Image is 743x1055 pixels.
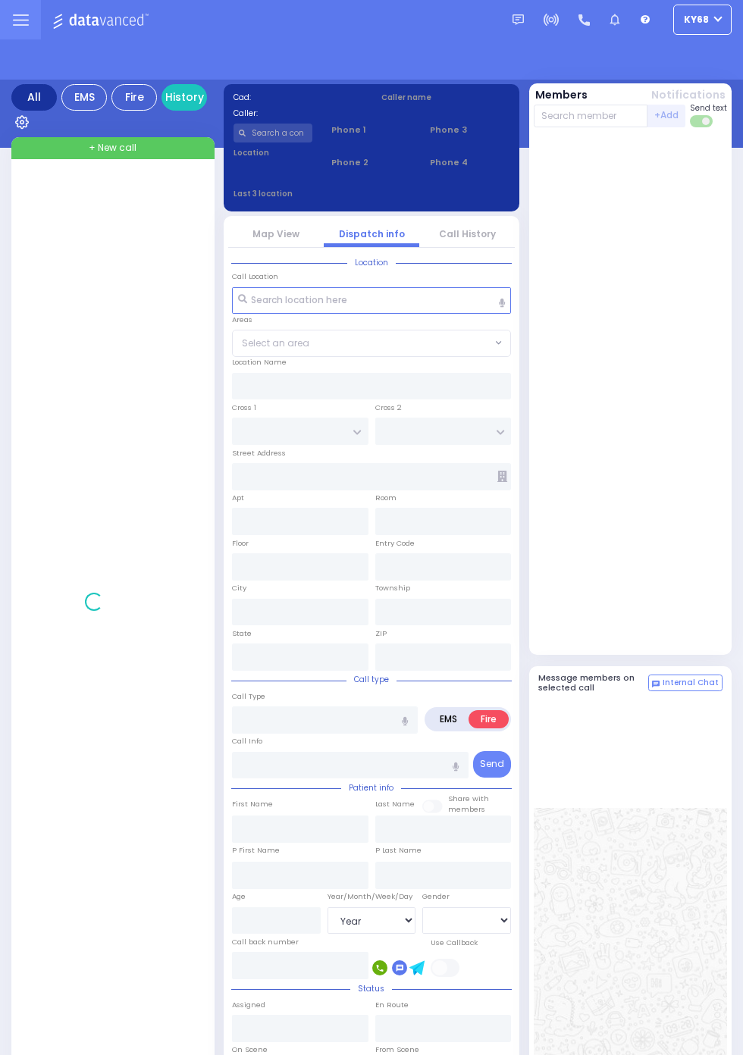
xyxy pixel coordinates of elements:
[673,5,732,35] button: ky68
[375,583,410,593] label: Township
[375,1000,409,1010] label: En Route
[538,673,649,693] h5: Message members on selected call
[232,799,273,809] label: First Name
[375,628,387,639] label: ZIP
[448,804,485,814] span: members
[232,891,246,902] label: Age
[341,782,401,794] span: Patient info
[232,845,280,856] label: P First Name
[232,538,249,549] label: Floor
[428,710,469,728] label: EMS
[663,678,719,688] span: Internal Chat
[535,87,588,103] button: Members
[232,937,299,947] label: Call back number
[690,102,727,114] span: Send text
[690,114,714,129] label: Turn off text
[234,147,313,158] label: Location
[232,402,256,413] label: Cross 1
[252,227,299,240] a: Map View
[232,628,252,639] label: State
[430,156,509,169] span: Phone 4
[346,674,397,685] span: Call type
[430,124,509,136] span: Phone 3
[422,891,450,902] label: Gender
[11,84,57,111] div: All
[232,315,252,325] label: Areas
[232,736,262,747] label: Call Info
[234,188,372,199] label: Last 3 location
[232,493,244,503] label: Apt
[339,227,405,240] a: Dispatch info
[331,156,411,169] span: Phone 2
[234,108,362,119] label: Caller:
[52,11,153,30] img: Logo
[375,799,415,809] label: Last Name
[651,87,726,103] button: Notifications
[111,84,157,111] div: Fire
[375,845,422,856] label: P Last Name
[232,691,265,702] label: Call Type
[534,105,648,127] input: Search member
[232,287,511,315] input: Search location here
[684,13,709,27] span: ky68
[232,1044,268,1055] label: On Scene
[242,337,309,350] span: Select an area
[161,84,207,111] a: History
[513,14,524,26] img: message.svg
[234,92,362,103] label: Cad:
[497,471,507,482] span: Other building occupants
[232,357,287,368] label: Location Name
[469,710,509,728] label: Fire
[375,493,397,503] label: Room
[648,675,723,691] button: Internal Chat
[234,124,313,142] input: Search a contact
[473,751,511,778] button: Send
[350,983,392,994] span: Status
[375,402,402,413] label: Cross 2
[328,891,416,902] div: Year/Month/Week/Day
[652,681,660,688] img: comment-alt.png
[375,538,415,549] label: Entry Code
[439,227,496,240] a: Call History
[89,141,136,155] span: + New call
[381,92,510,103] label: Caller name
[61,84,107,111] div: EMS
[431,938,478,948] label: Use Callback
[232,1000,265,1010] label: Assigned
[232,271,278,282] label: Call Location
[331,124,411,136] span: Phone 1
[347,257,396,268] span: Location
[232,448,286,459] label: Street Address
[375,1044,419,1055] label: From Scene
[448,794,489,803] small: Share with
[232,583,246,593] label: City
